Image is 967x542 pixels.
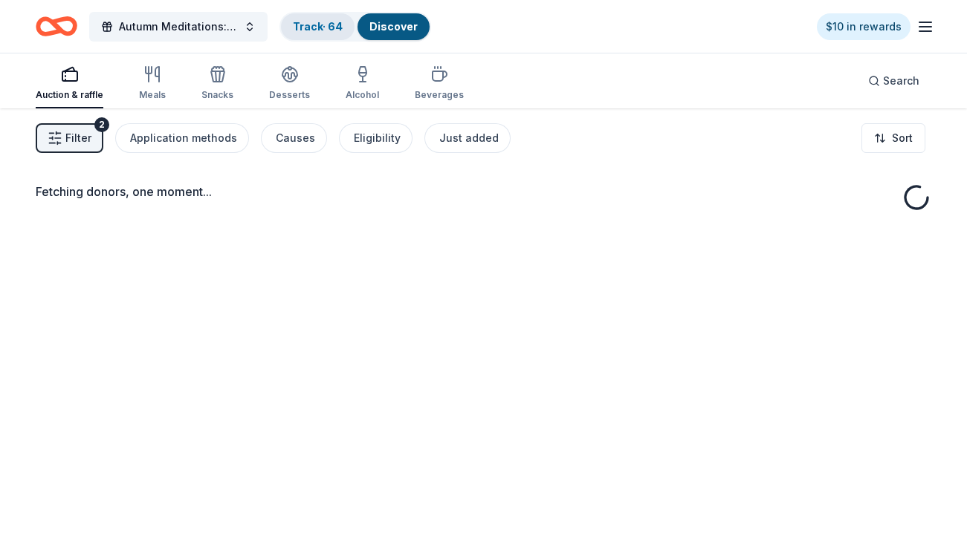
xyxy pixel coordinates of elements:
a: Discover [369,20,418,33]
button: Alcohol [346,59,379,108]
button: Search [856,66,931,96]
a: Track· 64 [293,20,343,33]
div: Desserts [269,89,310,101]
button: Filter2 [36,123,103,153]
button: Snacks [201,59,233,108]
button: Auction & raffle [36,59,103,108]
button: Eligibility [339,123,413,153]
div: Causes [276,129,315,147]
button: Autumn Meditations: NYWC at 41 [89,12,268,42]
div: Alcohol [346,89,379,101]
button: Meals [139,59,166,108]
button: Causes [261,123,327,153]
button: Beverages [415,59,464,108]
div: Application methods [130,129,237,147]
button: Desserts [269,59,310,108]
div: Just added [439,129,499,147]
button: Application methods [115,123,249,153]
div: Fetching donors, one moment... [36,183,931,200]
div: Auction & raffle [36,89,103,101]
span: Filter [65,129,91,147]
button: Sort [861,123,925,153]
span: Search [883,72,919,90]
span: Autumn Meditations: NYWC at 41 [119,18,238,36]
a: $10 in rewards [817,13,911,40]
div: 2 [94,117,109,132]
div: Beverages [415,89,464,101]
span: Sort [892,129,913,147]
div: Snacks [201,89,233,101]
button: Track· 64Discover [279,12,431,42]
button: Just added [424,123,511,153]
a: Home [36,9,77,44]
div: Meals [139,89,166,101]
div: Eligibility [354,129,401,147]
